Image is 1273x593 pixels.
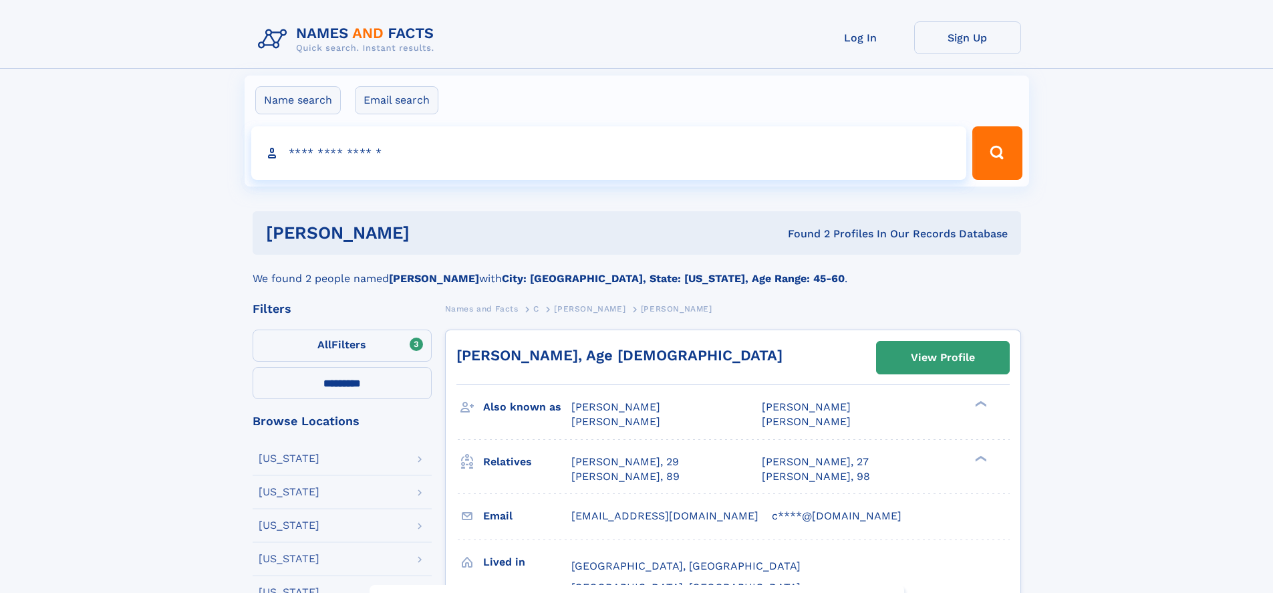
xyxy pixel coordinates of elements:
[571,560,801,572] span: [GEOGRAPHIC_DATA], [GEOGRAPHIC_DATA]
[571,400,660,413] span: [PERSON_NAME]
[914,21,1021,54] a: Sign Up
[972,454,988,463] div: ❯
[762,455,869,469] a: [PERSON_NAME], 27
[253,330,432,362] label: Filters
[259,453,319,464] div: [US_STATE]
[762,400,851,413] span: [PERSON_NAME]
[533,300,539,317] a: C
[762,415,851,428] span: [PERSON_NAME]
[911,342,975,373] div: View Profile
[266,225,599,241] h1: [PERSON_NAME]
[253,255,1021,287] div: We found 2 people named with .
[571,415,660,428] span: [PERSON_NAME]
[251,126,967,180] input: search input
[599,227,1008,241] div: Found 2 Profiles In Our Records Database
[502,272,845,285] b: City: [GEOGRAPHIC_DATA], State: [US_STATE], Age Range: 45-60
[255,86,341,114] label: Name search
[483,505,571,527] h3: Email
[483,451,571,473] h3: Relatives
[253,415,432,427] div: Browse Locations
[317,338,331,351] span: All
[445,300,519,317] a: Names and Facts
[641,304,712,314] span: [PERSON_NAME]
[554,304,625,314] span: [PERSON_NAME]
[483,551,571,574] h3: Lived in
[972,126,1022,180] button: Search Button
[554,300,625,317] a: [PERSON_NAME]
[259,520,319,531] div: [US_STATE]
[571,455,679,469] a: [PERSON_NAME], 29
[253,303,432,315] div: Filters
[807,21,914,54] a: Log In
[571,509,758,522] span: [EMAIL_ADDRESS][DOMAIN_NAME]
[877,342,1009,374] a: View Profile
[253,21,445,57] img: Logo Names and Facts
[456,347,783,364] a: [PERSON_NAME], Age [DEMOGRAPHIC_DATA]
[571,469,680,484] a: [PERSON_NAME], 89
[762,469,870,484] a: [PERSON_NAME], 98
[259,554,319,564] div: [US_STATE]
[355,86,438,114] label: Email search
[972,400,988,408] div: ❯
[483,396,571,419] h3: Also known as
[389,272,479,285] b: [PERSON_NAME]
[533,304,539,314] span: C
[259,487,319,497] div: [US_STATE]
